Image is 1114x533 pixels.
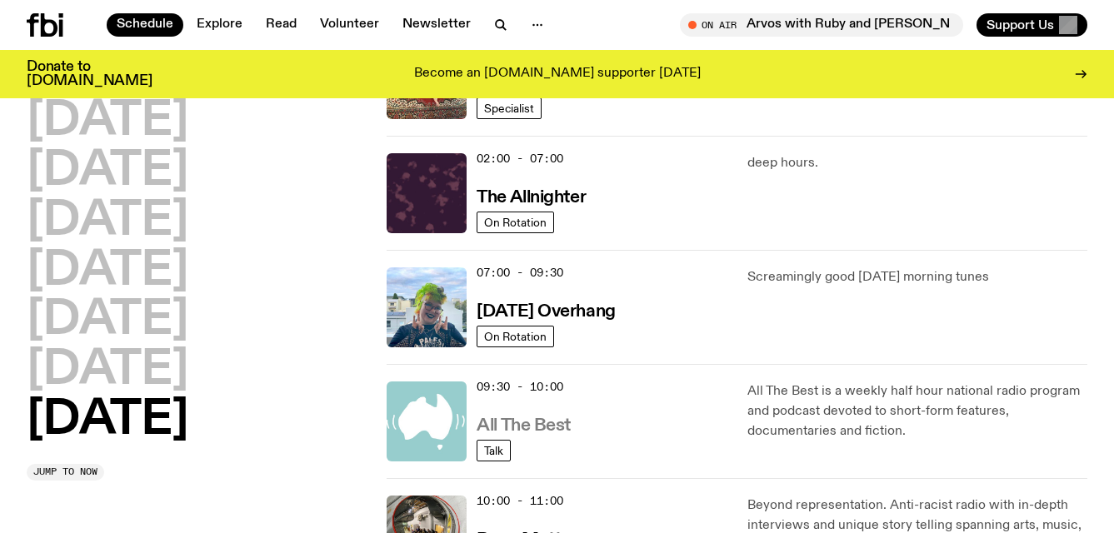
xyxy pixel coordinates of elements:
[680,13,963,37] button: On AirArvos with Ruby and [PERSON_NAME]
[477,212,554,233] a: On Rotation
[392,13,481,37] a: Newsletter
[477,493,563,509] span: 10:00 - 11:00
[477,326,554,347] a: On Rotation
[27,248,188,295] button: [DATE]
[477,186,586,207] a: The Allnighter
[107,13,183,37] a: Schedule
[33,467,97,476] span: Jump to now
[27,397,188,444] button: [DATE]
[477,414,571,435] a: All The Best
[27,347,188,394] button: [DATE]
[27,98,188,145] button: [DATE]
[27,198,188,245] button: [DATE]
[747,153,1087,173] p: deep hours.
[310,13,389,37] a: Volunteer
[477,417,571,435] h3: All The Best
[484,216,547,228] span: On Rotation
[477,300,615,321] a: [DATE] Overhang
[747,267,1087,287] p: Screamingly good [DATE] morning tunes
[484,102,534,114] span: Specialist
[187,13,252,37] a: Explore
[27,297,188,344] button: [DATE]
[256,13,307,37] a: Read
[27,148,188,195] button: [DATE]
[477,97,542,119] a: Specialist
[977,13,1087,37] button: Support Us
[477,379,563,395] span: 09:30 - 10:00
[27,464,104,481] button: Jump to now
[484,330,547,342] span: On Rotation
[27,60,152,88] h3: Donate to [DOMAIN_NAME]
[484,444,503,456] span: Talk
[477,303,615,321] h3: [DATE] Overhang
[477,151,563,167] span: 02:00 - 07:00
[747,381,1087,441] p: All The Best is a weekly half hour national radio program and podcast devoted to short-form featu...
[477,265,563,281] span: 07:00 - 09:30
[477,189,586,207] h3: The Allnighter
[477,440,511,461] a: Talk
[414,67,701,82] p: Become an [DOMAIN_NAME] supporter [DATE]
[987,17,1054,32] span: Support Us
